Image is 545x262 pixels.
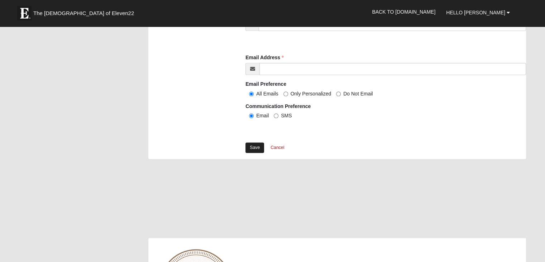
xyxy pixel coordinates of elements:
[256,91,278,97] span: All Emails
[281,113,292,118] span: SMS
[441,4,515,22] a: Hello [PERSON_NAME]
[274,113,278,118] input: SMS
[249,113,254,118] input: Email
[446,10,505,15] span: Hello [PERSON_NAME]
[245,80,286,88] label: Email Preference
[256,113,269,118] span: Email
[245,103,311,110] label: Communication Preference
[245,54,284,61] label: Email Address
[245,142,264,153] a: Save
[17,6,32,20] img: Eleven22 logo
[266,142,289,153] a: Cancel
[283,92,288,96] input: Only Personalized
[291,91,331,97] span: Only Personalized
[367,3,441,21] a: Back to [DOMAIN_NAME]
[249,92,254,96] input: All Emails
[33,10,134,17] span: The [DEMOGRAPHIC_DATA] of Eleven22
[343,91,373,97] span: Do Not Email
[336,92,341,96] input: Do Not Email
[14,3,157,20] a: The [DEMOGRAPHIC_DATA] of Eleven22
